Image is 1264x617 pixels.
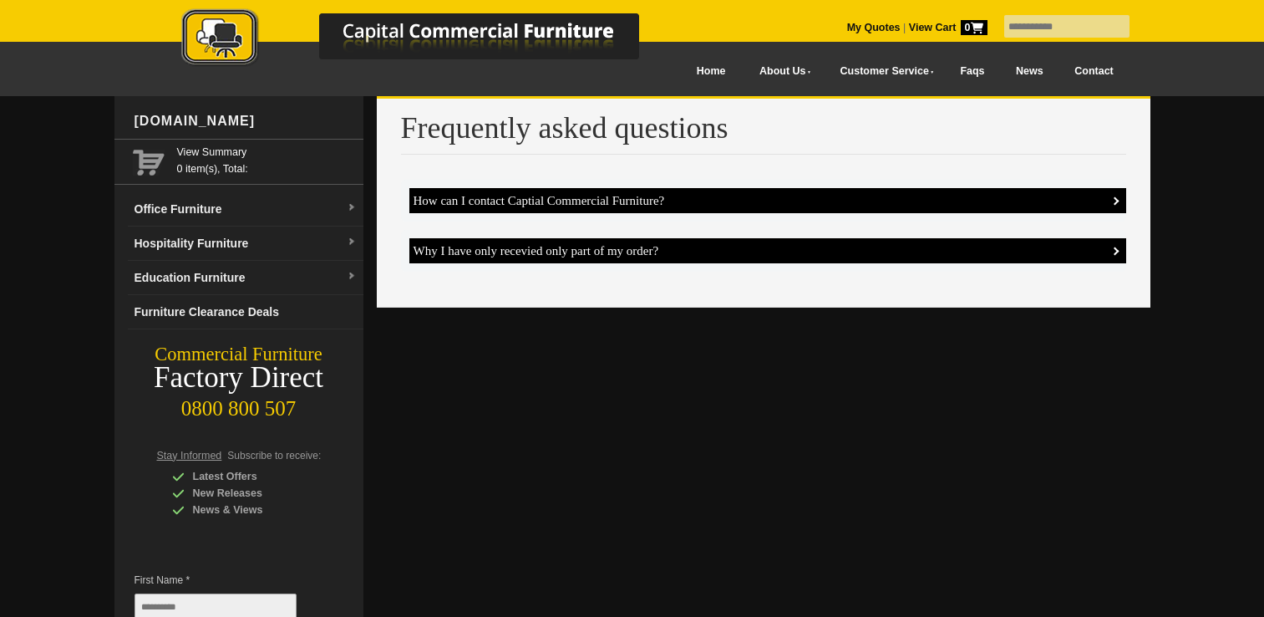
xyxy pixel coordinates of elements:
img: dropdown [347,272,357,282]
a: View Summary [177,144,357,161]
h4: Why I have only recevied only part of my order? [409,238,1126,263]
div: Latest Offers [172,468,331,485]
img: dropdown [347,237,357,247]
a: Furniture Clearance Deals [128,295,363,329]
span: 0 [961,20,987,35]
h1: Frequently asked questions [401,112,1126,155]
a: Contact [1058,53,1129,90]
div: New Releases [172,485,331,502]
a: Office Furnituredropdown [128,192,363,227]
div: 0800 800 507 [114,389,363,421]
div: [DOMAIN_NAME] [128,96,363,146]
div: Factory Direct [114,366,363,390]
a: Education Furnituredropdown [128,261,363,295]
h4: How can I contact Captial Commercial Furniture? [409,188,1126,213]
a: News [1000,53,1058,90]
span: 0 item(s), Total: [177,144,357,175]
a: Hospitality Furnituredropdown [128,227,363,261]
span: First Name * [135,572,322,589]
strong: View Cart [909,22,987,33]
img: dropdown [347,203,357,213]
span: Stay Informed [157,450,222,461]
a: Capital Commercial Furniture Logo [135,8,720,74]
a: Faqs [945,53,1001,90]
div: News & Views [172,502,331,518]
span: Subscribe to receive: [227,450,321,461]
a: View Cart0 [906,22,987,33]
a: My Quotes [847,22,901,33]
div: Commercial Furniture [114,343,363,366]
a: About Us [741,53,821,90]
a: Customer Service [821,53,944,90]
img: Capital Commercial Furniture Logo [135,8,720,69]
